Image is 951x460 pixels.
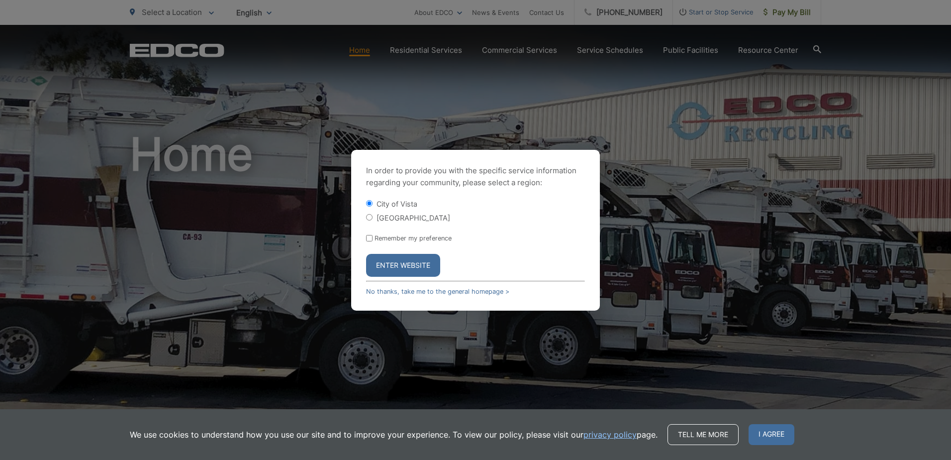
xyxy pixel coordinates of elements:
label: City of Vista [377,200,417,208]
span: I agree [749,424,794,445]
a: privacy policy [583,429,637,441]
label: [GEOGRAPHIC_DATA] [377,214,450,222]
button: Enter Website [366,254,440,277]
a: Tell me more [667,424,739,445]
a: No thanks, take me to the general homepage > [366,288,509,295]
p: We use cookies to understand how you use our site and to improve your experience. To view our pol... [130,429,658,441]
label: Remember my preference [375,234,452,242]
p: In order to provide you with the specific service information regarding your community, please se... [366,165,585,189]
